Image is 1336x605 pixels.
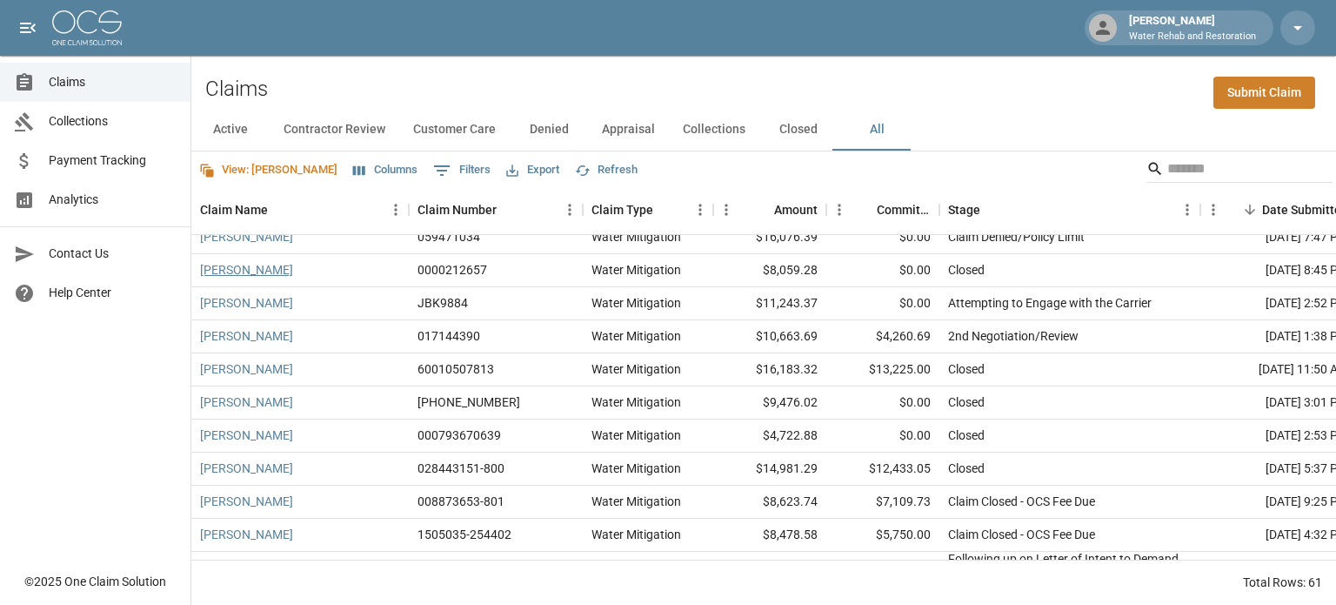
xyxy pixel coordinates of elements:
button: Menu [687,197,713,223]
a: [PERSON_NAME] [200,493,293,510]
div: 2nd Negotiation/Review [948,327,1079,345]
div: Water Mitigation [591,559,681,576]
button: Sort [852,198,877,222]
h2: Claims [205,77,268,102]
a: [PERSON_NAME] [200,393,293,411]
div: Water Mitigation [591,294,681,312]
div: $9,476.02 [713,387,826,420]
div: © 2025 One Claim Solution [24,573,166,590]
button: Select columns [349,157,422,184]
div: Water Mitigation [591,460,681,477]
a: [PERSON_NAME] [200,294,293,312]
div: Claim Name [200,185,268,234]
button: Refresh [571,157,642,184]
button: Sort [750,198,774,222]
div: $14,981.29 [713,453,826,486]
div: Total Rows: 61 [1243,574,1322,591]
div: 008873653-801 [417,493,504,510]
button: Menu [1174,197,1200,223]
div: Claim Name [191,185,409,234]
div: $16,076.39 [713,221,826,254]
div: Closed [948,427,985,444]
div: Closed [948,261,985,279]
div: 1505035-254402 [417,526,511,543]
a: [PERSON_NAME] [200,327,293,345]
span: Claims [49,73,177,91]
button: Collections [669,109,759,151]
button: Menu [826,197,852,223]
div: Stage [948,185,980,234]
a: [PERSON_NAME] [200,559,293,576]
div: Water Mitigation [591,327,681,345]
div: Amount [774,185,818,234]
div: $0.00 [826,254,939,287]
div: $4,260.69 [826,320,939,353]
a: Submit Claim [1213,77,1315,109]
a: [PERSON_NAME] [200,261,293,279]
div: 60010507813 [417,360,494,378]
button: Sort [497,198,521,222]
div: Water Mitigation [591,360,681,378]
div: Committed Amount [877,185,931,234]
div: Water Mitigation [591,261,681,279]
div: $10,663.69 [713,320,826,353]
button: Sort [653,198,678,222]
span: Help Center [49,284,177,302]
button: Menu [557,197,583,223]
div: $0.00 [826,221,939,254]
img: ocs-logo-white-transparent.png [52,10,122,45]
div: Committed Amount [826,185,939,234]
div: 000793670639 [417,427,501,444]
div: Claim Closed - OCS Fee Due [948,526,1095,543]
div: Attempting to Engage with the Carrier [948,294,1152,312]
div: 028443151-800 [417,460,504,477]
span: Collections [49,112,177,131]
div: 01-008-872663 [417,393,520,411]
div: $5,750.00 [826,519,939,552]
div: $0.00 [826,420,939,453]
div: Claim Number [409,185,583,234]
div: $8,623.74 [713,486,826,519]
div: Amount [713,185,826,234]
span: Payment Tracking [49,151,177,170]
div: Stage [939,185,1200,234]
div: Water Mitigation [591,427,681,444]
div: Water Mitigation [591,393,681,411]
div: Claim Closed - OCS Fee Due [948,493,1095,510]
button: Appraisal [588,109,669,151]
p: Water Rehab and Restoration [1129,30,1256,44]
div: $8,478.58 [713,519,826,552]
button: Menu [713,197,739,223]
button: Sort [980,198,1005,222]
div: Water Mitigation [591,493,681,510]
div: $12,433.05 [826,453,939,486]
div: $8,059.28 [713,254,826,287]
button: Menu [1200,197,1226,223]
div: [PERSON_NAME] [1122,12,1263,44]
button: Menu [383,197,409,223]
button: Active [191,109,270,151]
div: 059471034 [417,228,480,245]
div: Closed [948,360,985,378]
a: [PERSON_NAME] [200,427,293,444]
div: Closed [948,460,985,477]
div: Closed [948,393,985,411]
div: Water Mitigation [591,526,681,543]
a: [PERSON_NAME] [200,360,293,378]
div: $11,243.37 [713,287,826,320]
div: 0000212657 [417,261,487,279]
div: Claim Type [591,185,653,234]
a: [PERSON_NAME] [200,460,293,477]
div: $16,183.32 [713,353,826,387]
div: $7,690.06 [826,552,939,585]
div: dynamic tabs [191,109,1336,151]
div: 011178084-802 [417,559,504,576]
span: Analytics [49,191,177,209]
div: Water Mitigation [591,228,681,245]
button: Customer Care [399,109,510,151]
button: Denied [510,109,588,151]
a: [PERSON_NAME] [200,526,293,543]
div: 017144390 [417,327,480,345]
div: Claim Number [417,185,497,234]
div: $0.00 [826,287,939,320]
